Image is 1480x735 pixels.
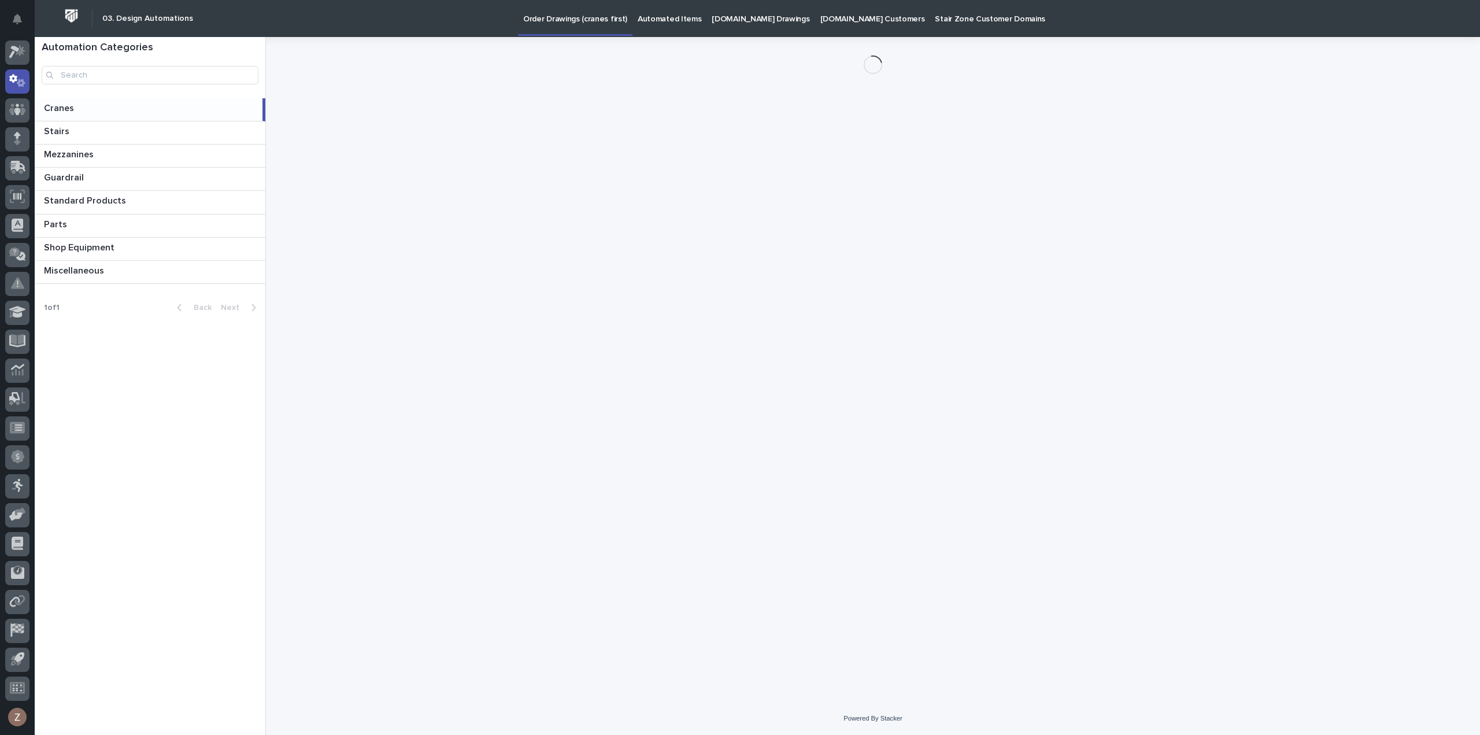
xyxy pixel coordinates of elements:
p: Guardrail [44,170,86,183]
p: Stairs [44,124,72,137]
button: Next [216,302,265,313]
p: Parts [44,217,69,230]
a: StairsStairs [35,121,265,145]
a: Shop EquipmentShop Equipment [35,238,265,261]
p: Mezzanines [44,147,96,160]
a: GuardrailGuardrail [35,168,265,191]
h2: 03. Design Automations [102,14,193,24]
a: Powered By Stacker [843,715,902,722]
input: Search [42,66,258,84]
button: Notifications [5,7,29,31]
img: Workspace Logo [61,5,82,27]
a: CranesCranes [35,98,265,121]
p: Standard Products [44,193,128,206]
p: Cranes [44,101,76,114]
p: 1 of 1 [35,294,69,322]
a: Standard ProductsStandard Products [35,191,265,214]
button: users-avatar [5,705,29,729]
a: MezzaninesMezzanines [35,145,265,168]
a: MiscellaneousMiscellaneous [35,261,265,284]
h1: Automation Categories [42,42,258,54]
p: Shop Equipment [44,240,117,253]
span: Back [187,304,212,312]
span: Next [221,304,246,312]
p: Miscellaneous [44,263,106,276]
div: Notifications [14,14,29,32]
a: PartsParts [35,215,265,238]
button: Back [168,302,216,313]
